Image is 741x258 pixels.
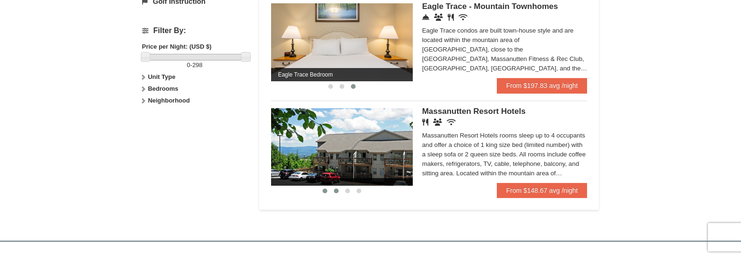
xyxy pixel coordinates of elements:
[142,26,247,35] h4: Filter By:
[422,2,558,11] span: Eagle Trace - Mountain Townhomes
[447,119,456,126] i: Wireless Internet (free)
[497,183,588,198] a: From $148.67 avg /night
[422,26,588,73] div: Eagle Trace condos are built town-house style and are located within the mountain area of [GEOGRA...
[433,119,442,126] i: Banquet Facilities
[422,14,429,21] i: Concierge Desk
[148,73,175,80] strong: Unit Type
[148,85,178,92] strong: Bedrooms
[271,68,413,81] span: Eagle Trace Bedroom
[422,107,526,116] span: Massanutten Resort Hotels
[192,61,203,69] span: 298
[497,78,588,93] a: From $197.83 avg /night
[271,3,413,81] img: Eagle Trace Bedroom
[448,14,454,21] i: Restaurant
[459,14,468,21] i: Wireless Internet (free)
[422,119,428,126] i: Restaurant
[422,131,588,178] div: Massanutten Resort Hotels rooms sleep up to 4 occupants and offer a choice of 1 king size bed (li...
[142,43,212,50] strong: Price per Night: (USD $)
[187,61,190,69] span: 0
[142,60,247,70] label: -
[434,14,443,21] i: Conference Facilities
[148,97,190,104] strong: Neighborhood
